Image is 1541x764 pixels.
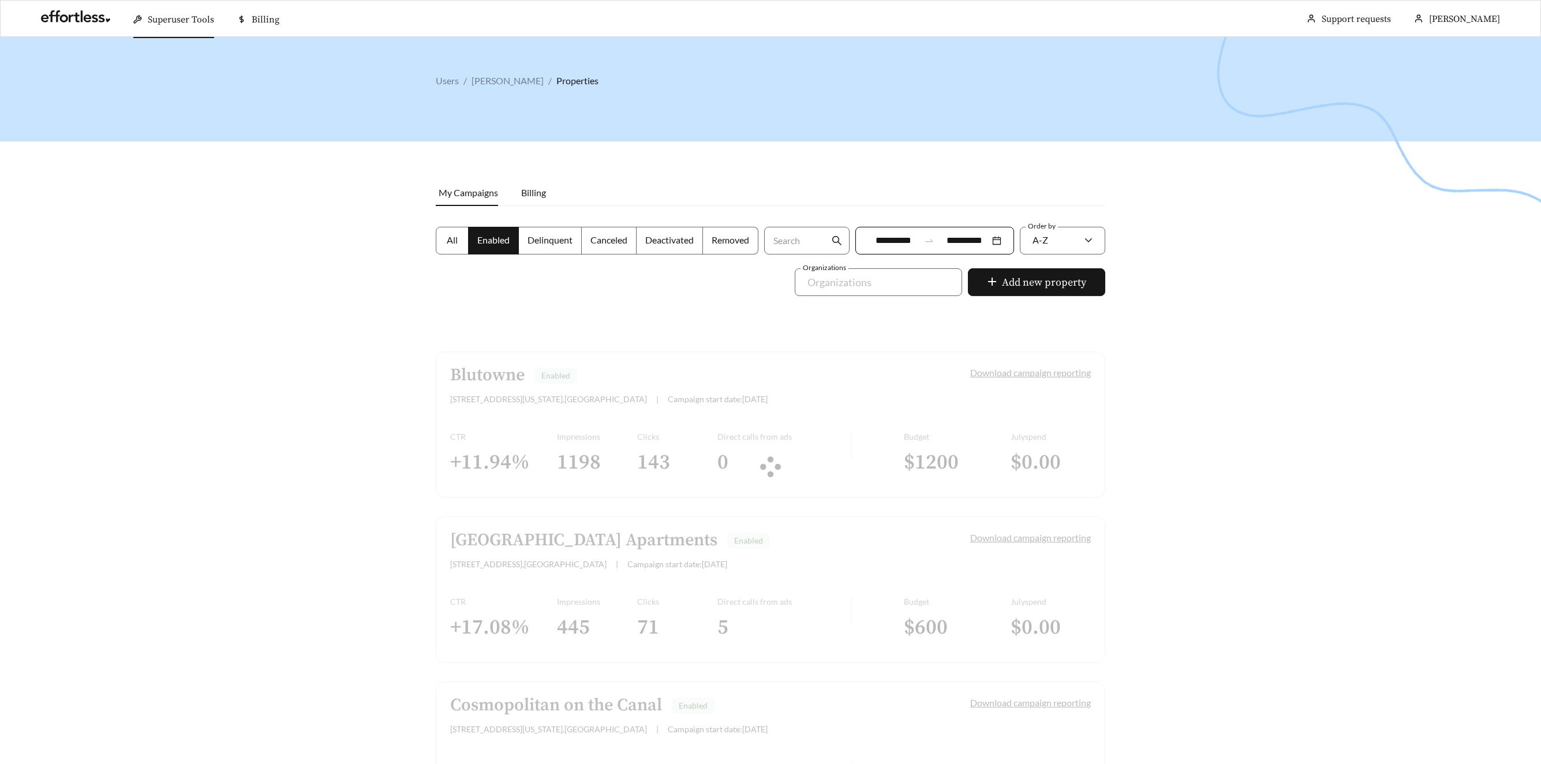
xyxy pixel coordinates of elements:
[590,234,627,245] span: Canceled
[832,235,842,246] span: search
[924,235,934,246] span: swap-right
[439,187,498,198] span: My Campaigns
[1002,275,1086,290] span: Add new property
[528,234,573,245] span: Delinquent
[477,234,510,245] span: Enabled
[712,234,749,245] span: Removed
[1429,13,1500,25] span: [PERSON_NAME]
[987,276,997,289] span: plus
[1033,234,1048,245] span: A-Z
[447,234,458,245] span: All
[148,14,214,25] span: Superuser Tools
[521,187,546,198] span: Billing
[252,14,279,25] span: Billing
[645,234,694,245] span: Deactivated
[924,235,934,246] span: to
[968,268,1105,296] button: plusAdd new property
[1322,13,1391,25] a: Support requests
